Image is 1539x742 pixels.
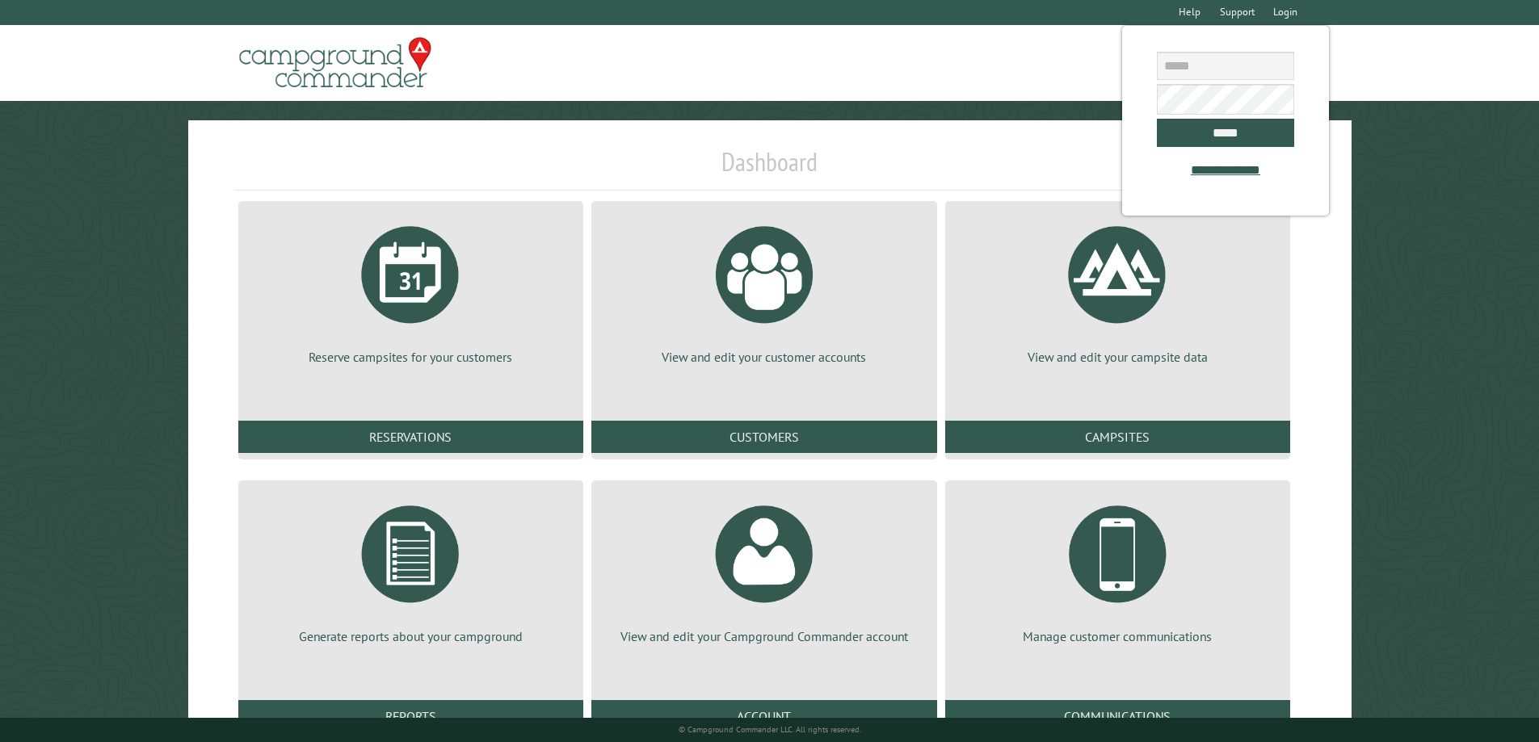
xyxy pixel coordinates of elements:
[258,627,564,645] p: Generate reports about your campground
[611,348,917,366] p: View and edit your customer accounts
[591,700,936,732] a: Account
[591,421,936,453] a: Customers
[258,214,564,366] a: Reserve campsites for your customers
[234,146,1306,191] h1: Dashboard
[965,348,1271,366] p: View and edit your campsite data
[945,700,1290,732] a: Communications
[611,493,917,645] a: View and edit your Campground Commander account
[679,724,861,735] small: © Campground Commander LLC. All rights reserved.
[945,421,1290,453] a: Campsites
[611,627,917,645] p: View and edit your Campground Commander account
[965,493,1271,645] a: Manage customer communications
[238,700,583,732] a: Reports
[965,627,1271,645] p: Manage customer communications
[258,493,564,645] a: Generate reports about your campground
[238,421,583,453] a: Reservations
[611,214,917,366] a: View and edit your customer accounts
[258,348,564,366] p: Reserve campsites for your customers
[965,214,1271,366] a: View and edit your campsite data
[234,31,436,94] img: Campground Commander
